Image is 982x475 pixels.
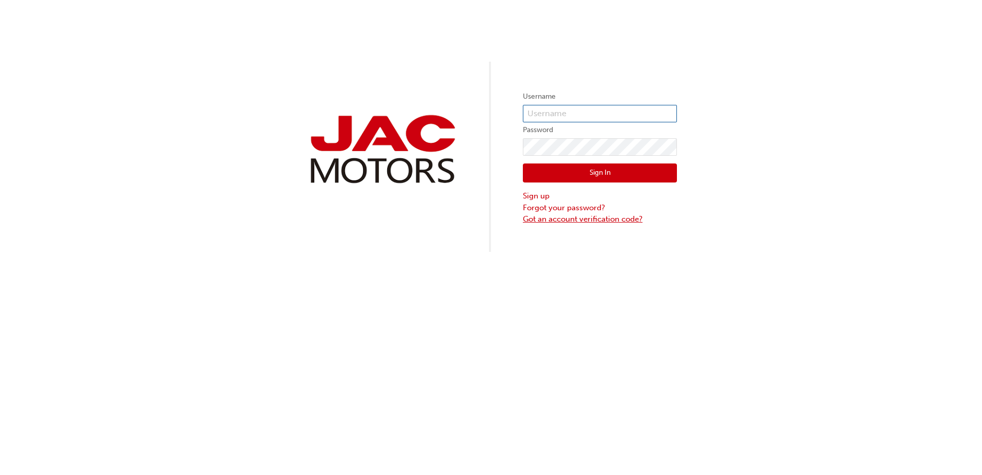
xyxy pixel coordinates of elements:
input: Username [523,105,677,122]
label: Password [523,124,677,136]
button: Sign In [523,163,677,183]
a: Sign up [523,190,677,202]
label: Username [523,90,677,103]
a: Got an account verification code? [523,213,677,225]
img: jac-portal [305,111,459,188]
a: Forgot your password? [523,202,677,214]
